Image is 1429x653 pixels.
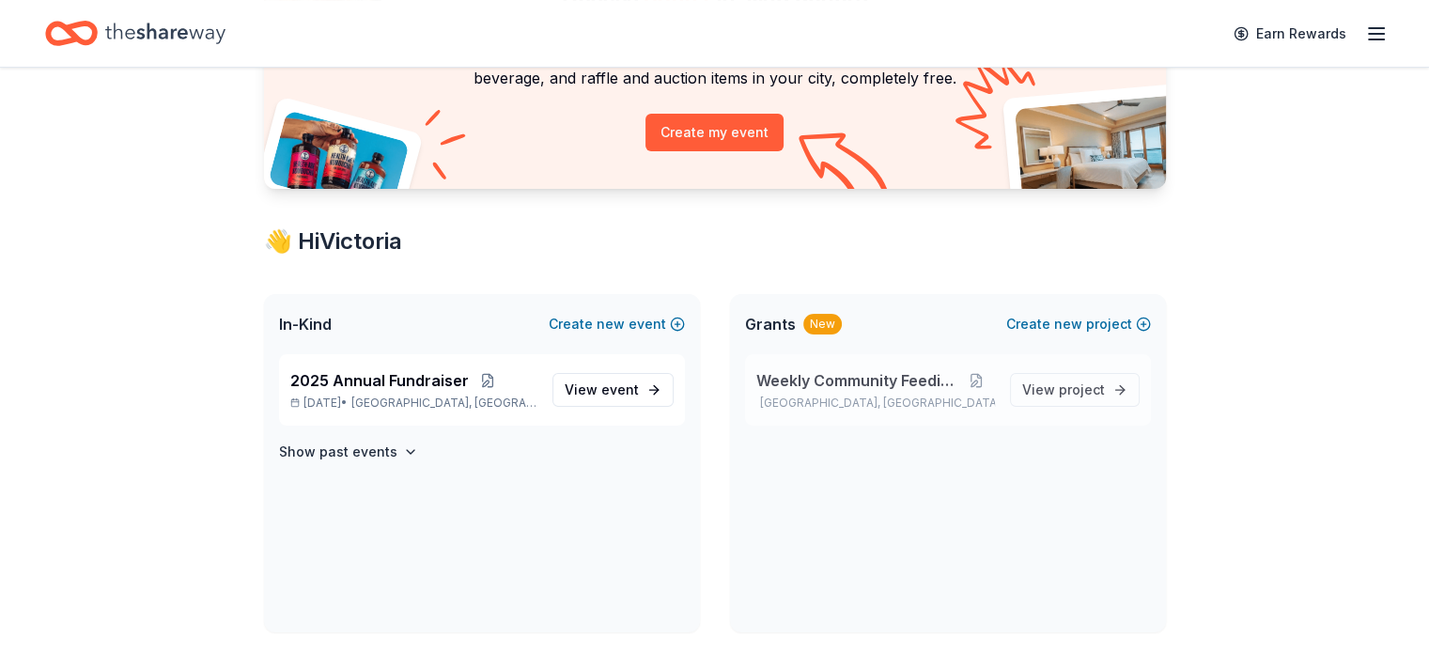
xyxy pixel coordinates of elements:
button: Createnewproject [1006,313,1151,335]
span: In-Kind [279,313,332,335]
a: Home [45,11,225,55]
a: Earn Rewards [1222,17,1358,51]
span: Weekly Community Feeding [756,369,957,392]
button: Create my event [645,114,784,151]
span: View [1022,379,1105,401]
span: [GEOGRAPHIC_DATA], [GEOGRAPHIC_DATA] [351,396,536,411]
button: Show past events [279,441,418,463]
span: new [1054,313,1082,335]
a: View event [552,373,674,407]
p: [DATE] • [290,396,537,411]
div: New [803,314,842,334]
span: new [597,313,625,335]
span: Grants [745,313,796,335]
button: Createnewevent [549,313,685,335]
span: event [601,381,639,397]
span: project [1059,381,1105,397]
img: Curvy arrow [799,132,893,203]
div: 👋 Hi Victoria [264,226,1166,257]
span: View [565,379,639,401]
span: 2025 Annual Fundraiser [290,369,469,392]
h4: Show past events [279,441,397,463]
a: View project [1010,373,1140,407]
p: [GEOGRAPHIC_DATA], [GEOGRAPHIC_DATA] [756,396,995,411]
